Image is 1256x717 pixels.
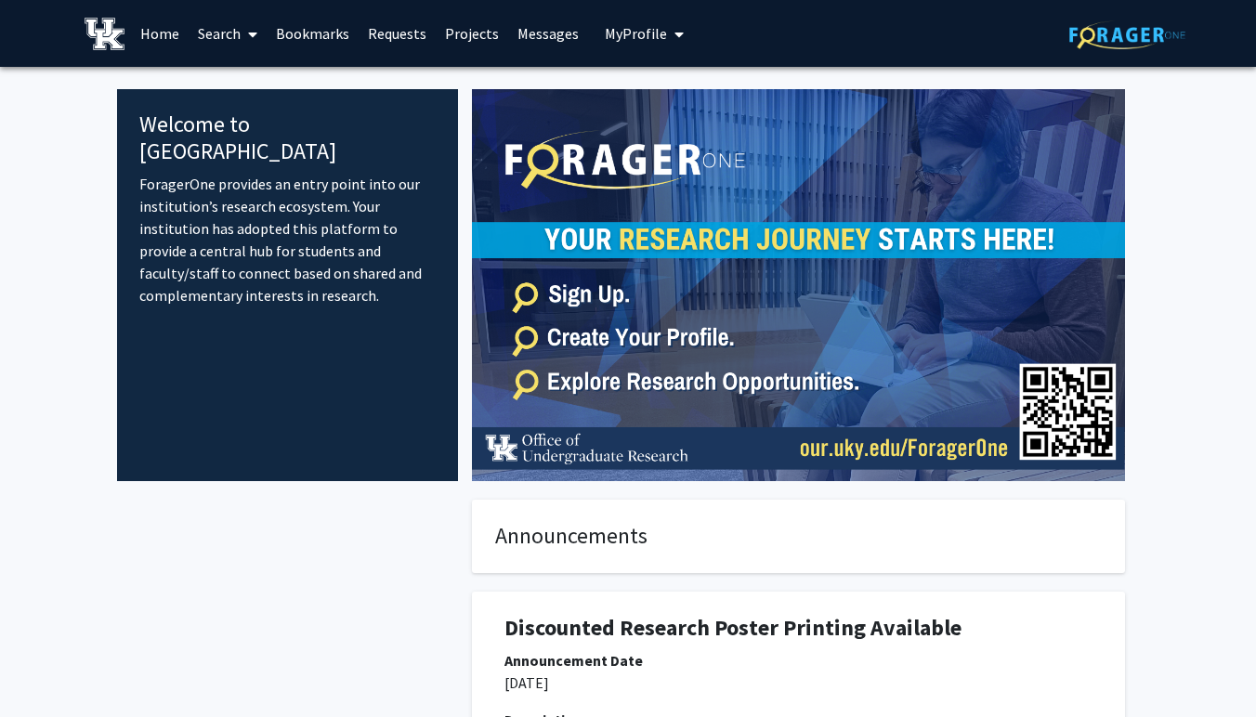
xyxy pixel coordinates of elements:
[495,523,1102,550] h4: Announcements
[189,1,267,66] a: Search
[436,1,508,66] a: Projects
[504,649,1092,671] div: Announcement Date
[14,633,79,703] iframe: Chat
[131,1,189,66] a: Home
[1069,20,1185,49] img: ForagerOne Logo
[139,173,436,306] p: ForagerOne provides an entry point into our institution’s research ecosystem. Your institution ha...
[139,111,436,165] h4: Welcome to [GEOGRAPHIC_DATA]
[504,615,1092,642] h1: Discounted Research Poster Printing Available
[508,1,588,66] a: Messages
[504,671,1092,694] p: [DATE]
[267,1,359,66] a: Bookmarks
[85,18,124,50] img: University of Kentucky Logo
[359,1,436,66] a: Requests
[472,89,1125,481] img: Cover Image
[605,24,667,43] span: My Profile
